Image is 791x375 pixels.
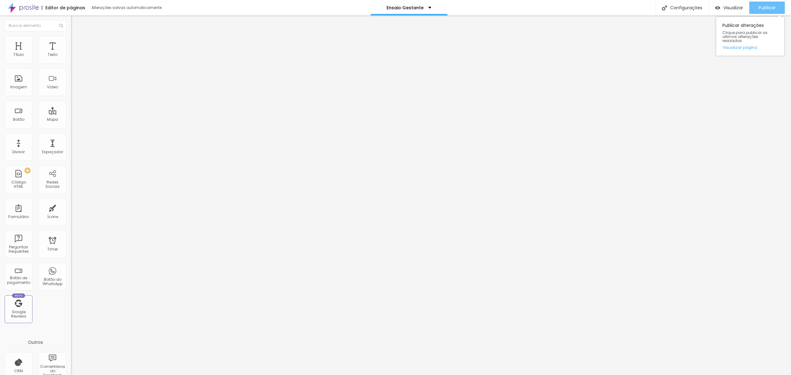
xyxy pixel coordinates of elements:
button: Publicar [749,2,785,14]
a: Visualizar página [722,45,778,49]
div: Timer [47,247,58,251]
div: Vídeo [47,85,58,89]
img: Icone [662,5,667,11]
input: Buscar elemento [5,20,66,31]
img: Icone [59,24,63,27]
div: Divisor [12,150,25,154]
div: Formulário [8,215,29,219]
div: Imagem [10,85,27,89]
div: Botão [13,117,24,122]
div: Redes Sociais [40,180,65,189]
div: Google Reviews [6,310,31,319]
div: Espaçador [42,150,63,154]
span: Clique para publicar as ultimas alterações reaizadas [722,31,778,43]
div: Publicar alterações [716,17,784,56]
div: Texto [48,53,57,57]
div: Botão de pagamento [6,276,31,285]
div: Alterações salvas automaticamente [91,6,163,10]
div: Mapa [47,117,58,122]
div: Título [13,53,24,57]
iframe: Editor [71,15,791,375]
img: view-1.svg [715,5,720,11]
div: CRM [14,369,23,373]
div: Editor de páginas [42,6,85,10]
p: Ensaio Gestante [387,6,424,10]
div: Código HTML [6,180,31,189]
span: Visualizar [723,5,743,10]
div: Botão do WhatsApp [40,277,65,286]
span: Publicar [759,5,776,10]
div: Ícone [47,215,58,219]
div: Perguntas frequentes [6,245,31,254]
button: Visualizar [709,2,749,14]
div: Novo [12,293,25,298]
